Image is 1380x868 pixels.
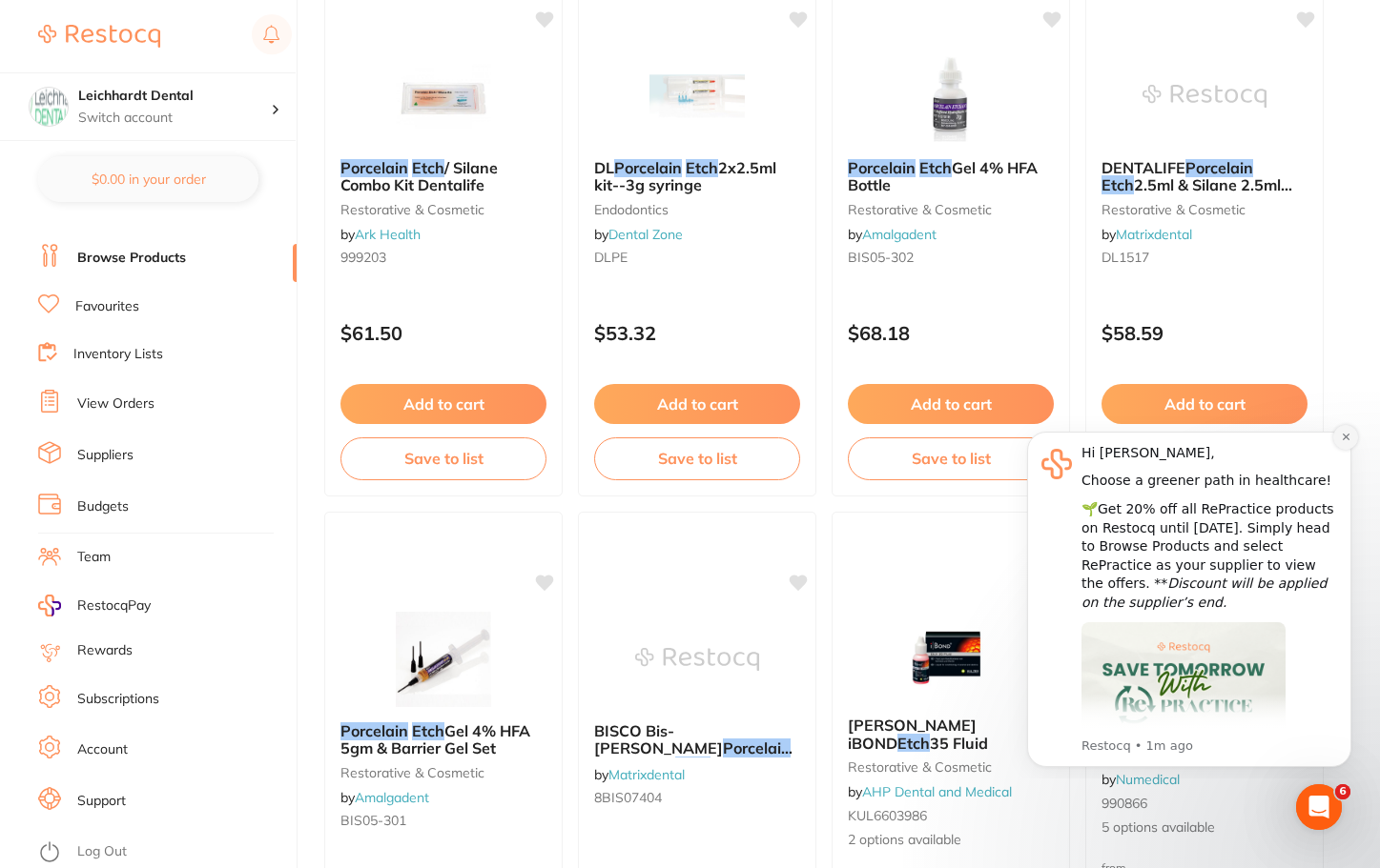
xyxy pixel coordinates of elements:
span: 990866 [1102,795,1147,812]
small: restorative & cosmetic [848,202,1054,217]
a: Rewards [77,641,133,660]
a: Restocq Logo [38,14,160,58]
a: Subscriptions [77,690,159,709]
a: Suppliers [77,446,134,465]
button: $0.00 in your order [38,156,258,202]
a: Inventory Lists [73,345,163,364]
img: Porcelain Etch Gel 4% HFA 5gm & Barrier Gel Set [381,612,505,707]
span: BIS05-302 [848,249,914,266]
small: restorative & cosmetic [1102,202,1308,217]
span: [PERSON_NAME] iBOND [848,716,977,752]
h4: Leichhardt Dental [78,87,271,106]
b: Porcelain Etch Gel 4% HFA Bottle [848,159,1054,194]
a: RestocqPay [38,595,151,616]
a: Numedical [1116,771,1180,788]
em: Porcelain [1185,158,1253,177]
a: Browse Products [77,249,186,268]
span: Gel 4% HFA 5gm & Barrier Gel Set [340,721,530,757]
img: Kulzer iBOND Etch 35 Fluid [889,606,1013,701]
span: DL [594,158,614,177]
span: by [848,783,1012,800]
p: $53.32 [594,322,800,344]
img: Leichhardt Dental [30,88,68,126]
em: Porcelain [340,158,408,177]
a: Support [77,792,126,811]
span: / Silane Combo Kit Dentalife [340,158,498,194]
button: Add to cart [848,384,1054,424]
p: $61.50 [340,322,546,344]
p: $68.18 [848,322,1054,344]
button: Add to cart [340,384,546,424]
button: Save to list [594,437,800,479]
em: Etch [686,158,718,177]
a: Team [77,548,111,567]
img: RestocqPay [38,595,61,616]
small: restorative & cosmetic [848,759,1054,775]
img: DENTALIFE Porcelain Etch 2.5ml & Silane 2.5ml Syringe Kit - While Stocks Last [1143,49,1267,144]
b: Porcelain Etch Gel 4% HFA 5gm & Barrier Gel Set [340,722,546,757]
b: BISCO Bis-Silane Silane Porcelain Primer A & B - 6ml each [594,722,800,757]
em: Porcelain [614,158,682,177]
p: Switch account [78,109,271,128]
a: Amalgadent [355,789,429,806]
b: DL Porcelain Etch 2x2.5ml kit--3g syringe [594,159,800,194]
span: KUL6603986 [848,807,927,824]
span: by [340,226,421,243]
em: each [675,757,711,776]
a: Log Out [77,842,127,861]
span: Gel 4% HFA Bottle [848,158,1038,194]
em: Etch [1102,175,1134,194]
a: AHP Dental and Medical [862,783,1012,800]
span: RestocqPay [77,596,151,616]
em: Etch [897,734,930,753]
small: restorative & cosmetic [340,765,546,780]
em: Etch [919,158,952,177]
a: Matrixdental [1116,226,1192,243]
span: DLPE [594,249,628,266]
span: BISCO Bis-[PERSON_NAME] [594,721,723,757]
img: Restocq Logo [38,25,160,48]
span: 8BIS07404 [594,789,662,806]
span: by [1102,771,1180,788]
em: Porcelain [723,738,791,757]
em: Porcelain [340,721,408,740]
a: Budgets [77,497,129,516]
b: Kulzer iBOND Etch 35 Fluid [848,717,1054,752]
a: Account [77,740,128,759]
span: 5 options available [1102,818,1308,838]
small: Endodontics [594,202,800,217]
span: 999203 [340,249,386,266]
img: DL Porcelain Etch 2x2.5ml kit--3g syringe [635,49,759,144]
b: Porcelain Etch / Silane Combo Kit Dentalife [340,159,546,194]
em: Etch [412,158,444,177]
span: by [594,226,683,243]
span: 6 [1335,784,1350,799]
a: Dental Zone [608,226,683,243]
small: restorative & cosmetic [340,202,546,217]
iframe: Intercom notifications message [999,414,1380,778]
img: Porcelain Etch / Silane Combo Kit Dentalife [381,49,505,144]
span: 2 options available [848,831,1054,850]
a: Favourites [75,297,139,316]
em: Etch [412,721,444,740]
span: by [1102,226,1192,243]
span: DENTALIFE [1102,158,1185,177]
b: DENTALIFE Porcelain Etch 2.5ml & Silane 2.5ml Syringe Kit - While Stocks Last [1102,159,1308,194]
span: 2x2.5ml kit--3g syringe [594,158,776,194]
p: $58.59 [1102,322,1308,344]
iframe: Intercom live chat [1296,784,1342,830]
span: Primer A & B - 6ml [594,738,838,775]
img: BISCO Bis-Silane Silane Porcelain Primer A & B - 6ml each [635,612,759,707]
button: Save to list [340,437,546,479]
